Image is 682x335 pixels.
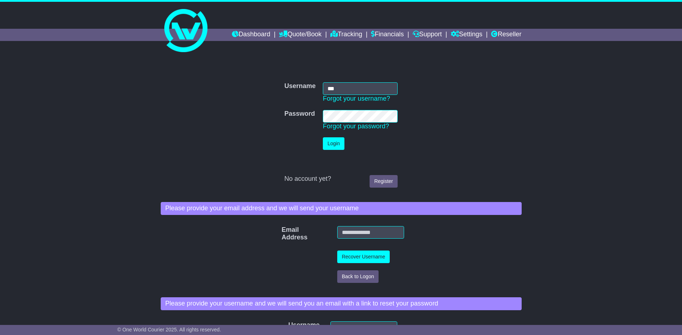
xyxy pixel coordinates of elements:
[284,110,315,118] label: Password
[323,123,389,130] a: Forgot your password?
[285,321,294,329] label: Username
[284,82,316,90] label: Username
[337,251,390,263] button: Recover Username
[330,29,362,41] a: Tracking
[278,226,291,242] label: Email Address
[337,270,379,283] button: Back to Logon
[413,29,442,41] a: Support
[371,29,404,41] a: Financials
[232,29,270,41] a: Dashboard
[117,327,221,332] span: © One World Courier 2025. All rights reserved.
[491,29,521,41] a: Reseller
[279,29,321,41] a: Quote/Book
[323,137,344,150] button: Login
[370,175,398,188] a: Register
[451,29,482,41] a: Settings
[161,297,522,310] div: Please provide your username and we will send you an email with a link to reset your password
[284,175,398,183] div: No account yet?
[323,95,390,102] a: Forgot your username?
[161,202,522,215] div: Please provide your email address and we will send your username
